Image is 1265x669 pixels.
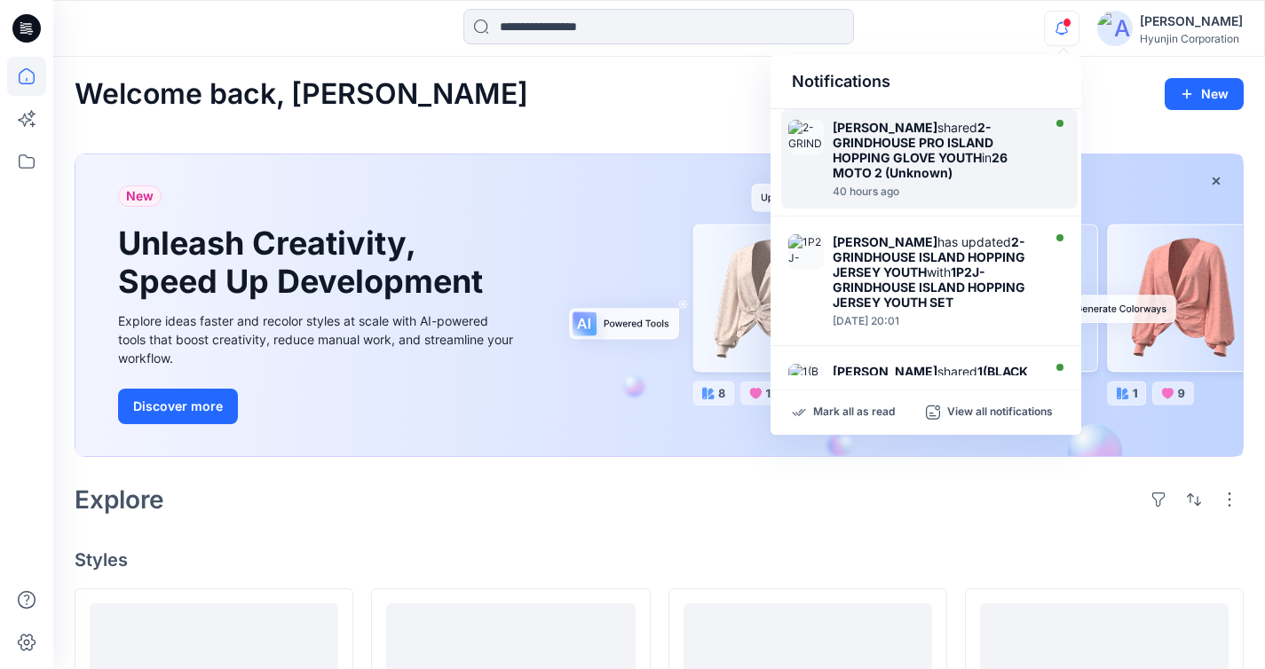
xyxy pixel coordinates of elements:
[833,234,1037,310] div: has updated with
[1140,32,1243,45] div: Hyunjin Corporation
[833,364,937,379] strong: [PERSON_NAME]
[833,120,993,165] strong: 2-GRINDHOUSE PRO ISLAND HOPPING GLOVE YOUTH
[75,78,528,111] h2: Welcome back, [PERSON_NAME]
[833,120,1037,180] div: shared in
[833,315,1037,327] div: Monday, August 25, 2025 20:01
[118,389,238,424] button: Discover more
[833,264,1025,310] strong: 1P2J-GRINDHOUSE ISLAND HOPPING JERSEY YOUTH SET
[126,185,154,207] span: New
[833,234,1025,279] strong: 2-GRINDHOUSE ISLAND HOPPING JERSEY YOUTH
[833,150,1008,180] strong: 26 MOTO 2 (Unknown)
[788,364,824,399] img: 1(BLACK SUB) GRINDHOUSE ISLAND HOPPING JERSEY + 1 PANT
[75,549,1244,571] h4: Styles
[813,405,895,421] p: Mark all as read
[788,234,824,270] img: 1P2J-GRINDHOUSE ISLAND HOPPING JERSEY YOUTH SET
[1097,11,1133,46] img: avatar
[833,364,1037,424] div: shared in
[788,120,824,155] img: 2-GRINDHOUSE PRO ISLAND HOPPING GLOVE YOUTH
[771,55,1081,109] div: Notifications
[75,485,164,514] h2: Explore
[833,185,1037,198] div: Tuesday, August 26, 2025 19:06
[118,311,518,367] div: Explore ideas faster and recolor styles at scale with AI-powered tools that boost creativity, red...
[118,389,518,424] a: Discover more
[833,234,937,249] strong: [PERSON_NAME]
[833,120,937,135] strong: [PERSON_NAME]
[1165,78,1244,110] button: New
[118,224,491,301] h1: Unleash Creativity, Speed Up Development
[947,405,1053,421] p: View all notifications
[1140,11,1243,32] div: [PERSON_NAME]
